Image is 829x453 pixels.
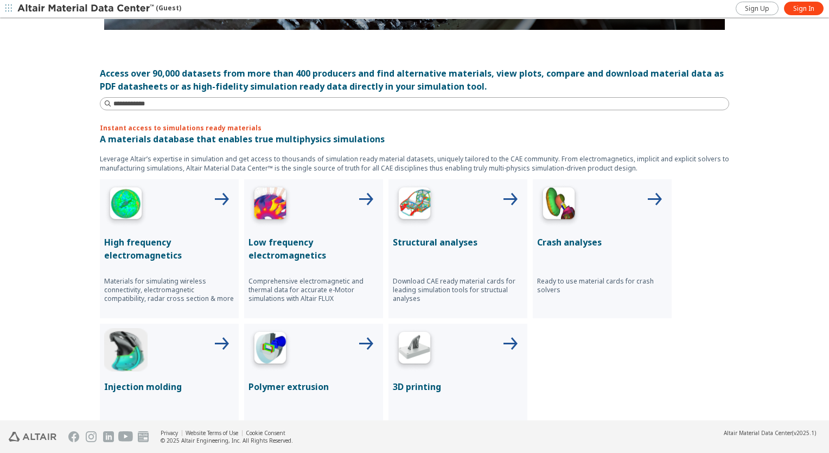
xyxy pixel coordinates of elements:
[784,2,824,15] a: Sign In
[100,123,729,133] p: Instant access to simulations ready materials
[537,277,667,294] p: Ready to use material cards for crash solvers
[161,437,293,444] div: © 2025 Altair Engineering, Inc. All Rights Reserved.
[104,236,234,262] p: High frequency electromagnetics
[248,184,292,227] img: Low Frequency Icon
[100,179,239,318] button: High Frequency IconHigh frequency electromagneticsMaterials for simulating wireless connectivity,...
[724,429,816,437] div: (v2025.1)
[104,328,148,372] img: Injection Molding Icon
[246,429,285,437] a: Cookie Consent
[17,3,156,14] img: Altair Material Data Center
[100,67,729,93] div: Access over 90,000 datasets from more than 400 producers and find alternative materials, view plo...
[533,179,672,318] button: Crash Analyses IconCrash analysesReady to use material cards for crash solvers
[393,277,523,303] p: Download CAE ready material cards for leading simulation tools for structual analyses
[248,380,379,393] p: Polymer extrusion
[248,328,292,372] img: Polymer Extrusion Icon
[244,179,383,318] button: Low Frequency IconLow frequency electromagneticsComprehensive electromagnetic and thermal data fo...
[393,184,436,227] img: Structural Analyses Icon
[104,184,148,227] img: High Frequency Icon
[248,277,379,303] p: Comprehensive electromagnetic and thermal data for accurate e-Motor simulations with Altair FLUX
[100,154,729,173] p: Leverage Altair’s expertise in simulation and get access to thousands of simulation ready materia...
[745,4,769,13] span: Sign Up
[17,3,181,14] div: (Guest)
[537,236,667,249] p: Crash analyses
[793,4,814,13] span: Sign In
[104,380,234,393] p: Injection molding
[393,236,523,249] p: Structural analyses
[104,277,234,303] p: Materials for simulating wireless connectivity, electromagnetic compatibility, radar cross sectio...
[100,133,729,146] p: A materials database that enables true multiphysics simulations
[186,429,238,437] a: Website Terms of Use
[736,2,779,15] a: Sign Up
[393,328,436,372] img: 3D Printing Icon
[388,179,527,318] button: Structural Analyses IconStructural analysesDownload CAE ready material cards for leading simulati...
[161,429,178,437] a: Privacy
[724,429,792,437] span: Altair Material Data Center
[9,432,56,442] img: Altair Engineering
[393,380,523,393] p: 3D printing
[248,236,379,262] p: Low frequency electromagnetics
[537,184,581,227] img: Crash Analyses Icon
